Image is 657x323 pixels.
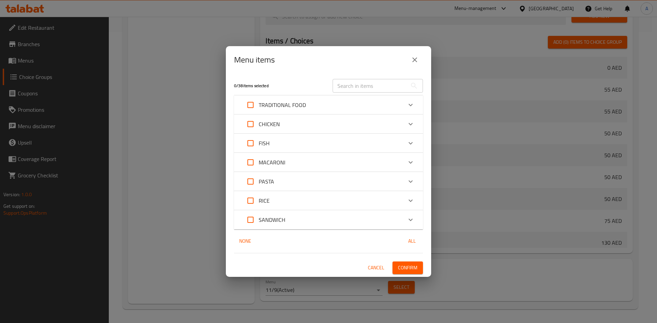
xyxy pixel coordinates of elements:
[237,237,253,245] span: None
[365,261,387,274] button: Cancel
[333,79,407,93] input: Search in items
[259,197,270,205] p: RICE
[259,216,285,224] p: SANDWICH
[234,134,423,153] div: Expand
[259,158,285,166] p: MACARONI
[398,264,417,272] span: Confirm
[234,153,423,172] div: Expand
[259,177,274,186] p: PASTA
[234,115,423,134] div: Expand
[259,139,270,147] p: FISH
[404,237,420,245] span: All
[234,172,423,191] div: Expand
[234,83,324,89] h5: 0 / 38 items selected
[259,101,306,109] p: TRADITIONAL FOOD
[392,261,423,274] button: Confirm
[407,52,423,68] button: close
[234,191,423,210] div: Expand
[234,54,275,65] h2: Menu items
[401,235,423,247] button: All
[234,235,256,247] button: None
[259,120,280,128] p: CHICKEN
[234,95,423,115] div: Expand
[368,264,384,272] span: Cancel
[234,210,423,229] div: Expand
